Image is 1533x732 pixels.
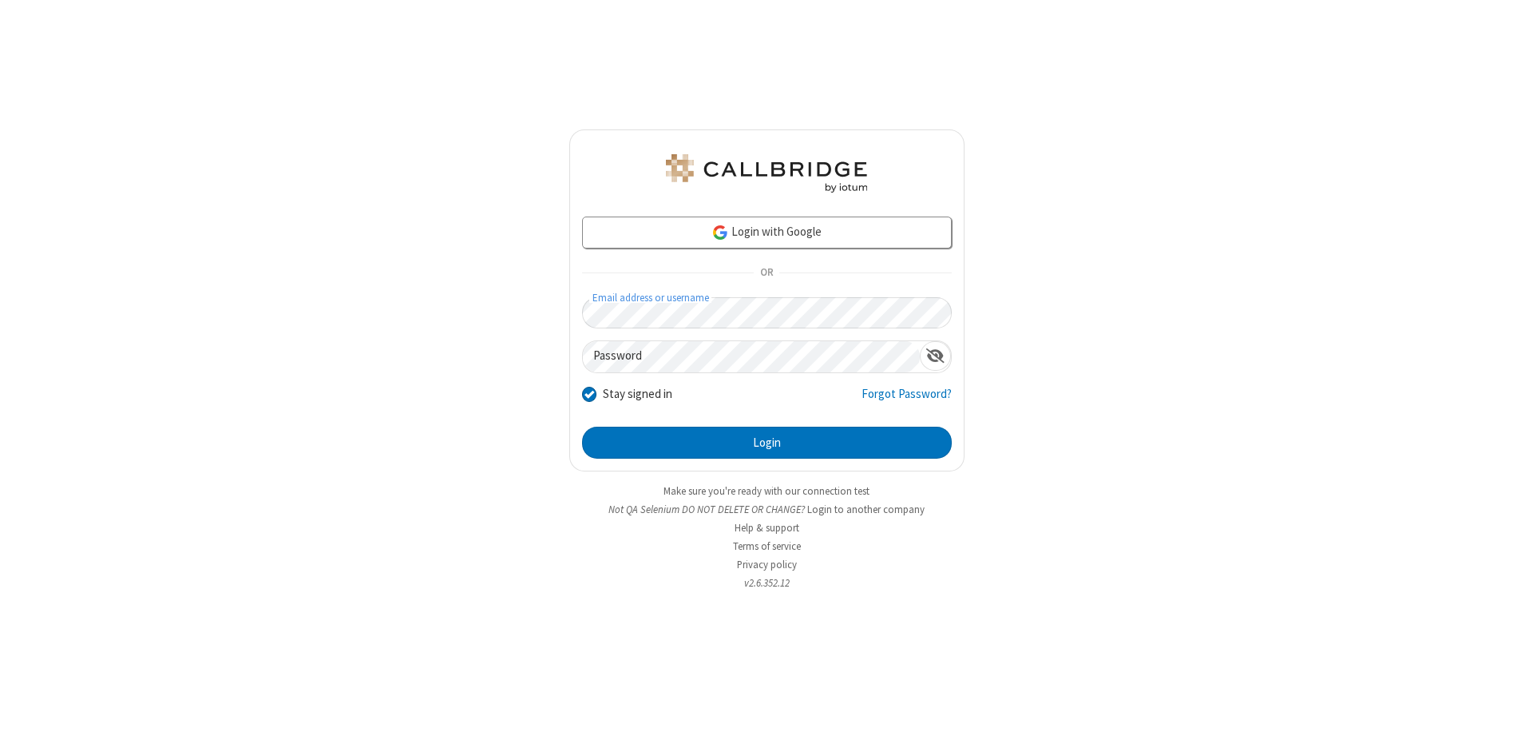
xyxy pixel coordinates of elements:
button: Login to another company [807,502,925,517]
input: Password [583,341,920,372]
img: google-icon.png [711,224,729,241]
span: OR [754,262,779,284]
button: Login [582,427,952,459]
a: Login with Google [582,217,952,249]
li: Not QA Selenium DO NOT DELETE OR CHANGE? [569,502,965,517]
a: Make sure you're ready with our connection test [664,484,869,498]
img: QA Selenium DO NOT DELETE OR CHANGE [663,154,870,193]
a: Terms of service [733,539,801,553]
a: Help & support [735,521,799,535]
div: Show password [920,341,951,371]
a: Privacy policy [737,558,797,571]
label: Stay signed in [603,385,672,404]
a: Forgot Password? [862,385,952,416]
input: Email address or username [582,297,952,328]
li: v2.6.352.12 [569,575,965,591]
iframe: Chat [1493,690,1521,721]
